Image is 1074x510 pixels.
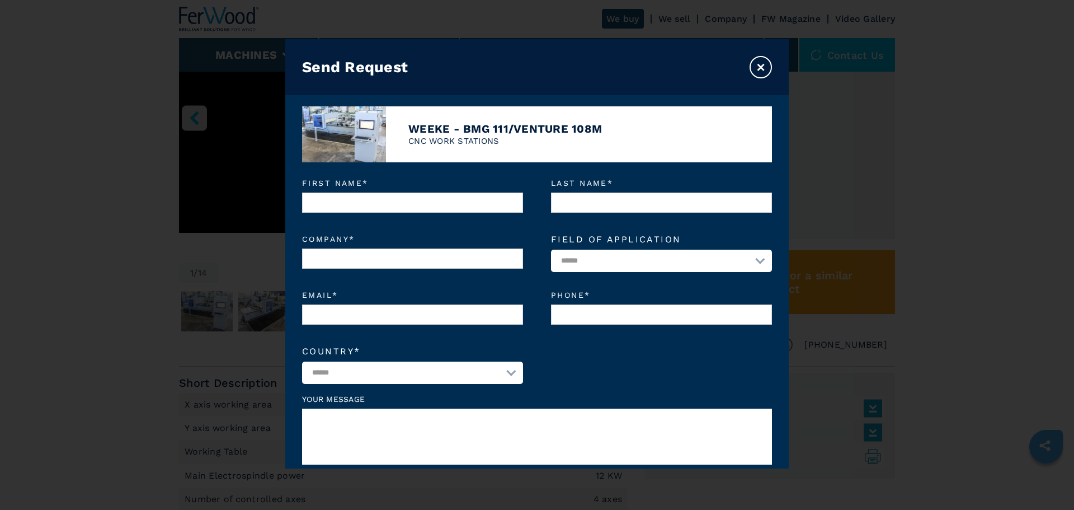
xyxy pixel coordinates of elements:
[302,179,523,187] em: First name
[551,193,772,213] input: Last name*
[302,235,523,243] em: Company
[302,347,523,356] label: Country
[302,249,523,269] input: Company*
[302,395,772,403] label: Your message
[302,193,523,213] input: First name*
[408,122,602,135] h4: WEEKE - BMG 111/VENTURE 108M
[551,305,772,325] input: Phone*
[302,58,408,76] h3: Send Request
[551,291,772,299] em: Phone
[302,106,386,162] img: image
[408,135,602,147] p: CNC WORK STATIONS
[551,179,772,187] em: Last name
[302,305,523,325] input: Email*
[302,291,523,299] em: Email
[750,56,772,78] button: ×
[551,235,772,244] label: Field of application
